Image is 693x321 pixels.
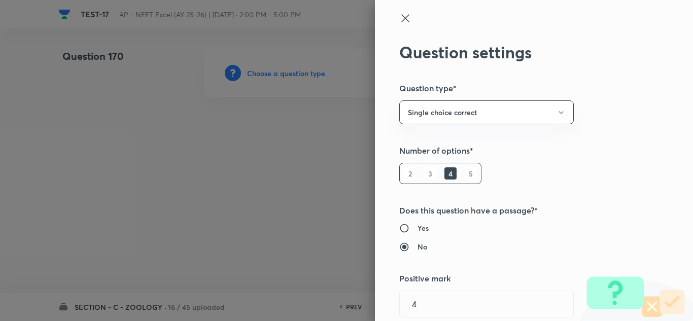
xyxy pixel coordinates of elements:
h5: Question type* [399,82,635,94]
h5: Positive mark [399,272,635,284]
h6: 3 [424,167,436,180]
h6: Yes [418,223,429,233]
input: Positive marks [400,291,573,317]
h6: 5 [465,167,477,180]
h6: 4 [444,167,457,180]
h5: Number of options* [399,145,635,157]
h6: No [418,241,427,252]
button: Single choice correct [399,100,574,124]
h2: Question settings [399,43,635,62]
h6: 2 [404,167,416,180]
h5: Does this question have a passage?* [399,204,635,217]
